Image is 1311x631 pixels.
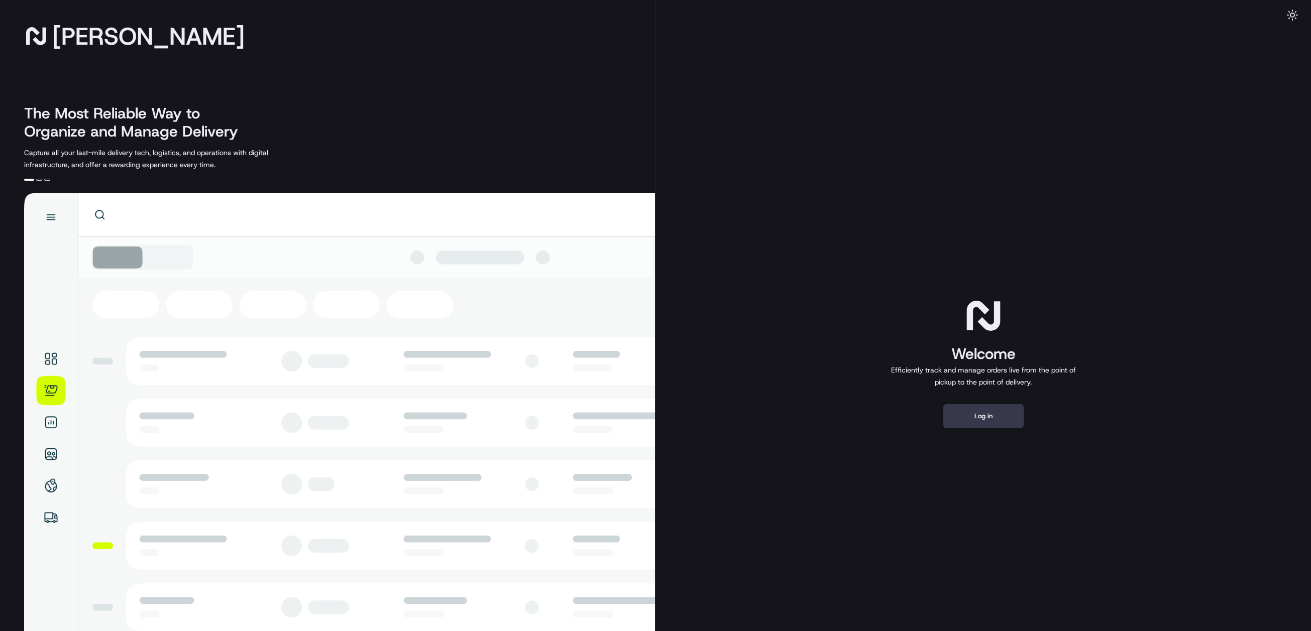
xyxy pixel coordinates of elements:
[887,364,1080,388] p: Efficiently track and manage orders live from the point of pickup to the point of delivery.
[887,344,1080,364] h1: Welcome
[24,147,313,171] p: Capture all your last-mile delivery tech, logistics, and operations with digital infrastructure, ...
[24,104,249,141] h2: The Most Reliable Way to Organize and Manage Delivery
[52,26,245,46] span: [PERSON_NAME]
[943,404,1024,428] button: Log in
